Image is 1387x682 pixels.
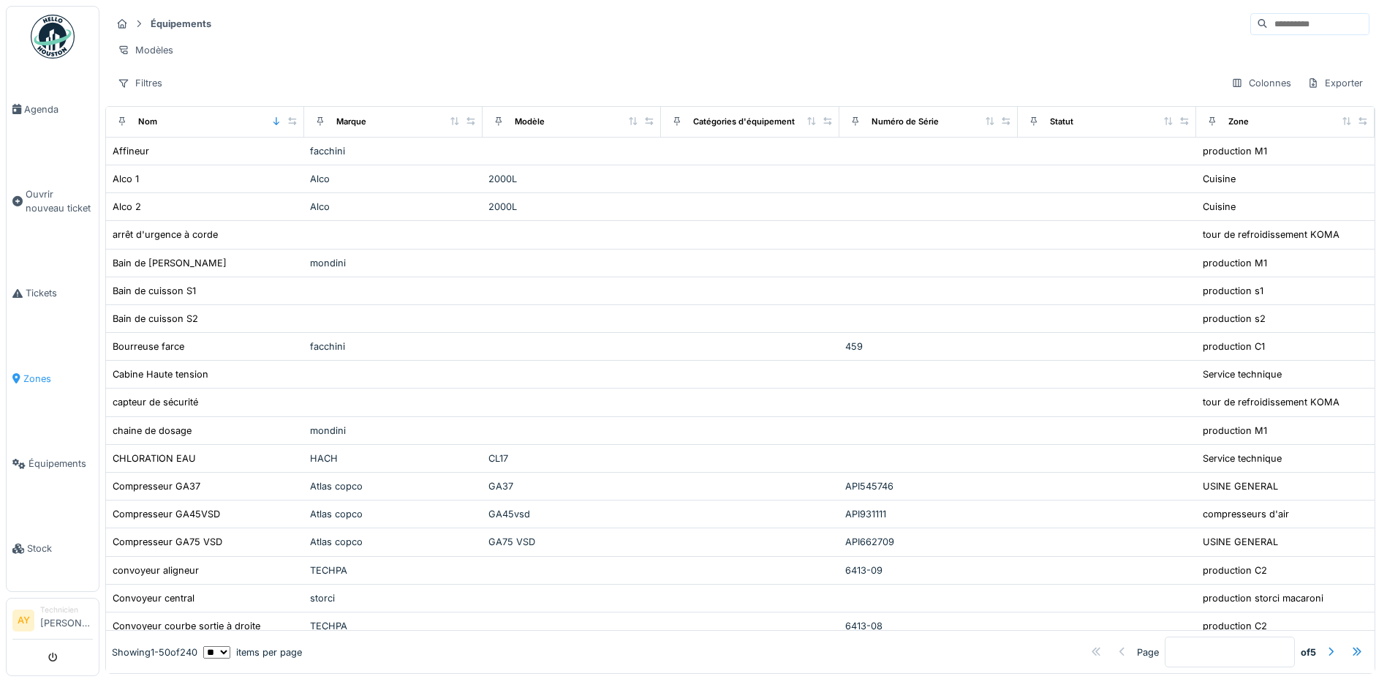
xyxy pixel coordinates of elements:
div: Convoyeur courbe sortie à droite [113,619,260,633]
div: 6413-09 [845,563,1012,577]
a: Stock [7,506,99,591]
div: Cuisine [1203,172,1236,186]
div: mondini [310,256,477,270]
div: production M1 [1203,424,1267,438]
div: production C1 [1203,340,1265,353]
div: production M1 [1203,256,1267,270]
div: Numéro de Série [872,116,939,128]
li: [PERSON_NAME] [40,604,93,636]
div: Compresseur GA45VSD [113,507,220,521]
span: Tickets [26,286,93,300]
div: 6413-08 [845,619,1012,633]
span: Équipements [29,457,93,471]
a: Tickets [7,251,99,336]
div: TECHPA [310,563,477,577]
div: Catégories d'équipement [693,116,795,128]
a: Ouvrir nouveau ticket [7,151,99,251]
li: AY [12,610,34,632]
div: API931111 [845,507,1012,521]
div: USINE GENERAL [1203,535,1278,549]
div: production M1 [1203,144,1267,158]
div: Alco 1 [113,172,139,186]
div: arrêt d'urgence à corde [113,228,218,241]
div: API662709 [845,535,1012,549]
div: tour de refroidissement KOMA [1203,395,1339,409]
div: Compresseur GA75 VSD [113,535,222,549]
div: API545746 [845,479,1012,493]
div: Zone [1228,116,1249,128]
div: Alco [310,172,477,186]
div: production s2 [1203,312,1266,326]
div: Cabine Haute tension [113,367,208,381]
div: convoyeur aligneur [113,563,199,577]
span: Agenda [24,102,93,116]
div: Cuisine [1203,200,1236,214]
div: 2000L [488,200,655,214]
a: Zones [7,336,99,421]
div: tour de refroidissement KOMA [1203,228,1339,241]
div: CHLORATION EAU [113,451,196,465]
div: production s1 [1203,284,1263,298]
div: Convoyeur central [113,591,194,605]
div: Bain de cuisson S2 [113,312,198,326]
img: Badge_color-CXgf-gQk.svg [31,15,75,59]
div: GA37 [488,479,655,493]
a: Agenda [7,67,99,151]
div: capteur de sécurité [113,395,198,409]
div: TECHPA [310,619,477,633]
div: Alco 2 [113,200,141,214]
div: Modèle [515,116,545,128]
div: 2000L [488,172,655,186]
div: GA75 VSD [488,535,655,549]
div: Technicien [40,604,93,615]
div: Nom [138,116,157,128]
div: items per page [203,645,302,659]
div: production storci macaroni [1203,591,1323,605]
div: Filtres [111,72,169,94]
div: Colonnes [1225,72,1298,94]
div: Atlas copco [310,479,477,493]
div: GA45vsd [488,507,655,521]
span: Zones [23,372,93,386]
strong: Équipements [145,17,217,31]
a: Équipements [7,421,99,506]
div: USINE GENERAL [1203,479,1278,493]
div: Bourreuse farce [113,340,184,353]
div: Page [1137,645,1159,659]
div: Showing 1 - 50 of 240 [112,645,197,659]
div: mondini [310,424,477,438]
div: CL17 [488,451,655,465]
div: Statut [1050,116,1073,128]
div: Bain de [PERSON_NAME] [113,256,227,270]
div: Exporter [1301,72,1369,94]
div: HACH [310,451,477,465]
div: compresseurs d'air [1203,507,1289,521]
a: AY Technicien[PERSON_NAME] [12,604,93,640]
div: Atlas copco [310,535,477,549]
div: Service technique [1203,451,1282,465]
div: production C2 [1203,563,1267,577]
strong: of 5 [1301,645,1316,659]
div: storci [310,591,477,605]
div: Modèles [111,40,180,61]
span: Stock [27,542,93,555]
div: chaine de dosage [113,424,192,438]
span: Ouvrir nouveau ticket [26,187,93,215]
div: Marque [336,116,366,128]
div: Bain de cuisson S1 [113,284,196,298]
div: Compresseur GA37 [113,479,200,493]
div: production C2 [1203,619,1267,633]
div: Alco [310,200,477,214]
div: facchini [310,340,477,353]
div: Service technique [1203,367,1282,381]
div: 459 [845,340,1012,353]
div: facchini [310,144,477,158]
div: Atlas copco [310,507,477,521]
div: Affineur [113,144,149,158]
